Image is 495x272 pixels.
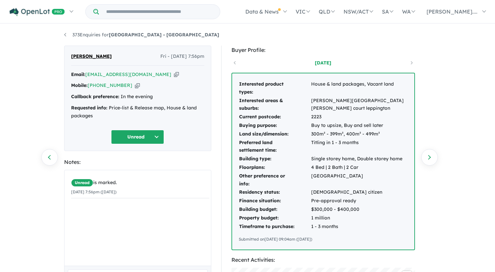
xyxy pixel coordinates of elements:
[239,163,311,172] td: Floorplans:
[71,179,209,187] div: is marked.
[85,71,171,77] a: [EMAIL_ADDRESS][DOMAIN_NAME]
[311,163,408,172] td: 4 Bed | 2 Bath | 2 Car
[239,188,311,197] td: Residency status:
[239,138,311,155] td: Preferred land settlement time:
[64,32,219,38] a: 373Enquiries for[GEOGRAPHIC_DATA] - [GEOGRAPHIC_DATA]
[427,8,477,15] span: [PERSON_NAME]....
[109,32,219,38] strong: [GEOGRAPHIC_DATA] - [GEOGRAPHIC_DATA]
[174,71,179,78] button: Copy
[239,121,311,130] td: Buying purpose:
[71,104,204,120] div: Price-list & Release map, House & land packages
[311,197,408,205] td: Pre-approval ready
[239,205,311,214] td: Building budget:
[135,82,140,89] button: Copy
[239,155,311,163] td: Building type:
[311,130,408,138] td: 300m² - 399m², 400m² - 499m²
[88,82,132,88] a: [PHONE_NUMBER]
[311,155,408,163] td: Single storey home, Double storey home
[311,222,408,231] td: 1 - 3 months
[311,138,408,155] td: Titling in 1 - 3 months
[239,97,311,113] td: Interested areas & suburbs:
[111,130,164,144] button: Unread
[231,255,415,264] div: Recent Activities:
[311,113,408,121] td: 2223
[160,53,204,60] span: Fri - [DATE] 7:56pm
[295,59,351,66] a: [DATE]
[71,179,93,187] span: Unread
[311,97,408,113] td: [PERSON_NAME][GEOGRAPHIC_DATA] [PERSON_NAME] court leppington
[239,236,408,243] div: Submitted on [DATE] 09:04am ([DATE])
[311,214,408,222] td: 1 million
[239,222,311,231] td: Timeframe to purchase:
[239,197,311,205] td: Finance situation:
[311,80,408,97] td: House & land packages, Vacant land
[71,94,119,99] strong: Callback preference:
[311,205,408,214] td: $300,000 - $400,000
[10,8,65,16] img: Openlot PRO Logo White
[231,46,415,55] div: Buyer Profile:
[239,113,311,121] td: Current postcode:
[64,31,431,39] nav: breadcrumb
[71,189,116,194] small: [DATE] 7:56pm ([DATE])
[239,80,311,97] td: Interested product types:
[71,93,204,101] div: In the evening
[71,71,85,77] strong: Email:
[239,130,311,138] td: Land size/dimension:
[239,172,311,188] td: Other preference or info:
[64,158,211,167] div: Notes:
[71,53,112,60] span: [PERSON_NAME]
[71,82,88,88] strong: Mobile:
[100,5,219,19] input: Try estate name, suburb, builder or developer
[311,121,408,130] td: Buy to upsize, Buy and sell later
[71,105,107,111] strong: Requested info:
[311,188,408,197] td: [DEMOGRAPHIC_DATA] citizen
[239,214,311,222] td: Property budget:
[311,172,408,188] td: [GEOGRAPHIC_DATA]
